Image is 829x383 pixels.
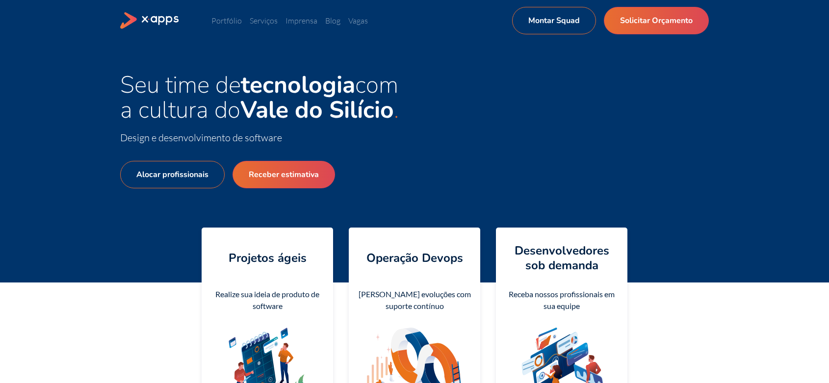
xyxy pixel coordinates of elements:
a: Montar Squad [512,7,596,34]
a: Receber estimativa [233,161,335,188]
div: [PERSON_NAME] evoluções com suporte contínuo [357,288,472,312]
strong: tecnologia [241,69,355,101]
a: Alocar profissionais [120,161,225,188]
div: Receba nossos profissionais em sua equipe [504,288,620,312]
a: Imprensa [285,16,317,26]
span: Seu time de com a cultura do [120,69,398,126]
a: Vagas [348,16,368,26]
a: Serviços [250,16,278,26]
a: Solicitar Orçamento [604,7,709,34]
a: Blog [325,16,340,26]
strong: Vale do Silício [240,94,394,126]
h4: Operação Devops [366,251,463,265]
div: Realize sua ideia de produto de software [209,288,325,312]
span: Design e desenvolvimento de software [120,131,282,144]
h4: Desenvolvedores sob demanda [504,243,620,273]
h4: Projetos ágeis [229,251,307,265]
a: Portfólio [211,16,242,26]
